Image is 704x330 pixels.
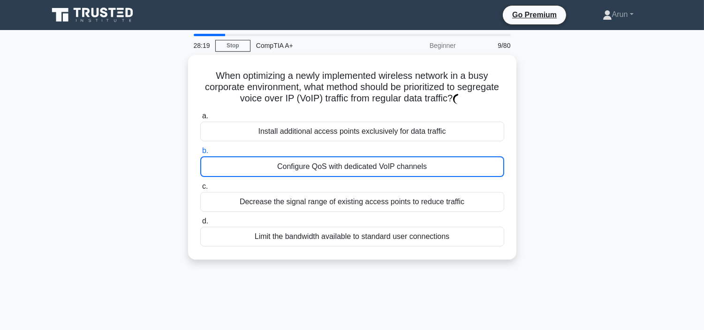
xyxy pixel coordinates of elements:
[250,36,379,55] div: CompTIA A+
[200,227,504,246] div: Limit the bandwidth available to standard user connections
[507,9,562,21] a: Go Premium
[200,192,504,212] div: Decrease the signal range of existing access points to reduce traffic
[188,36,215,55] div: 28:19
[202,112,208,120] span: a.
[200,122,504,141] div: Install additional access points exclusively for data traffic
[215,40,250,52] a: Stop
[202,217,208,225] span: d.
[462,36,516,55] div: 9/80
[580,5,656,24] a: Arun
[200,156,504,177] div: Configure QoS with dedicated VoIP channels
[202,146,208,154] span: b.
[379,36,462,55] div: Beginner
[199,70,505,105] h5: When optimizing a newly implemented wireless network in a busy corporate environment, what method...
[202,182,208,190] span: c.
